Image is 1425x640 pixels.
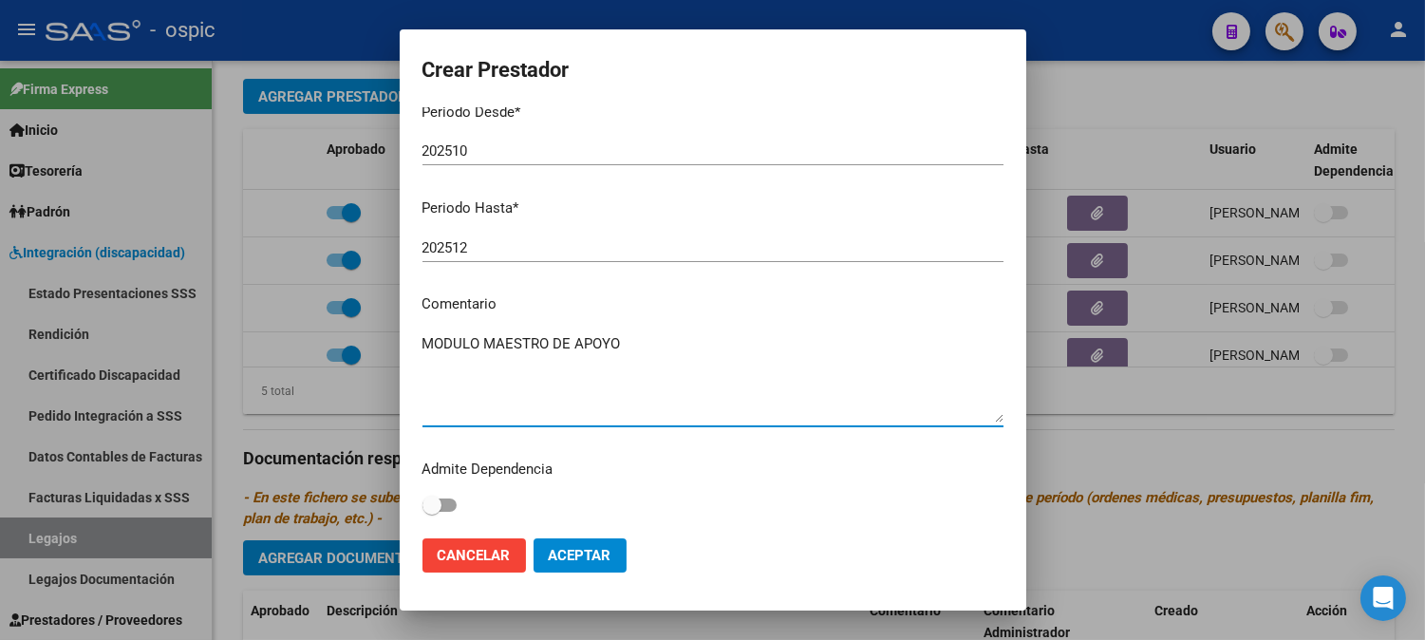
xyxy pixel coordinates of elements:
button: Aceptar [534,538,627,573]
span: Aceptar [549,547,611,564]
div: Open Intercom Messenger [1360,575,1406,621]
button: Cancelar [422,538,526,573]
p: Periodo Desde [422,102,1003,123]
p: Admite Dependencia [422,459,1003,480]
p: Periodo Hasta [422,198,1003,219]
span: Cancelar [438,547,511,564]
p: Comentario [422,293,1003,315]
h2: Crear Prestador [422,52,1003,88]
